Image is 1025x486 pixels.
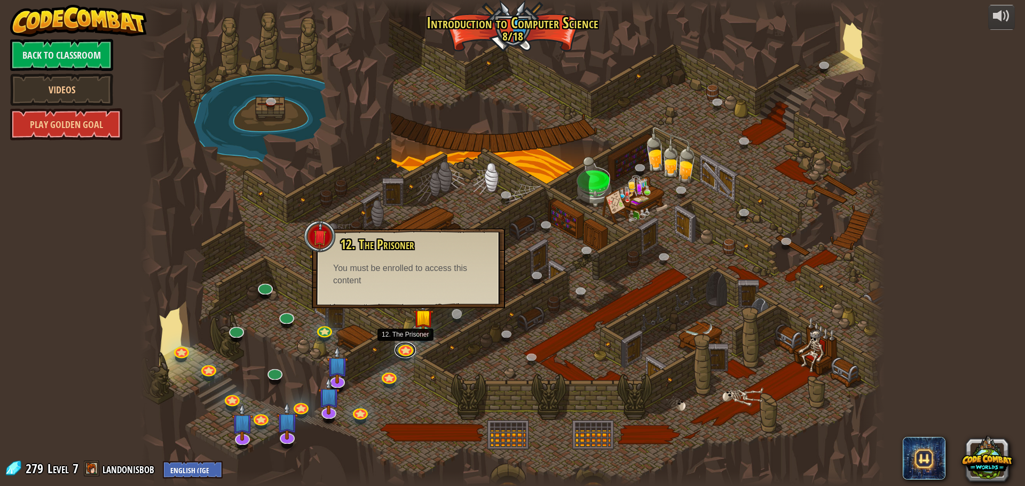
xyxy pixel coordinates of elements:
[333,262,484,287] div: You must be enrolled to access this content
[988,5,1015,30] button: Adjust volume
[340,235,414,253] span: 12. The Prisoner
[318,378,340,415] img: level-banner-unstarted-subscriber.png
[326,347,348,384] img: level-banner-unstarted-subscriber.png
[413,300,433,334] img: level-banner-started.png
[277,403,298,440] img: level-banner-unstarted-subscriber.png
[48,460,69,477] span: Level
[10,39,113,71] a: Back to Classroom
[10,74,113,106] a: Videos
[26,460,46,477] span: 279
[10,108,122,140] a: Play Golden Goal
[10,5,147,37] img: CodeCombat - Learn how to code by playing a game
[231,403,253,441] img: level-banner-unstarted-subscriber.png
[102,460,157,477] a: landonisbob
[73,460,78,477] span: 7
